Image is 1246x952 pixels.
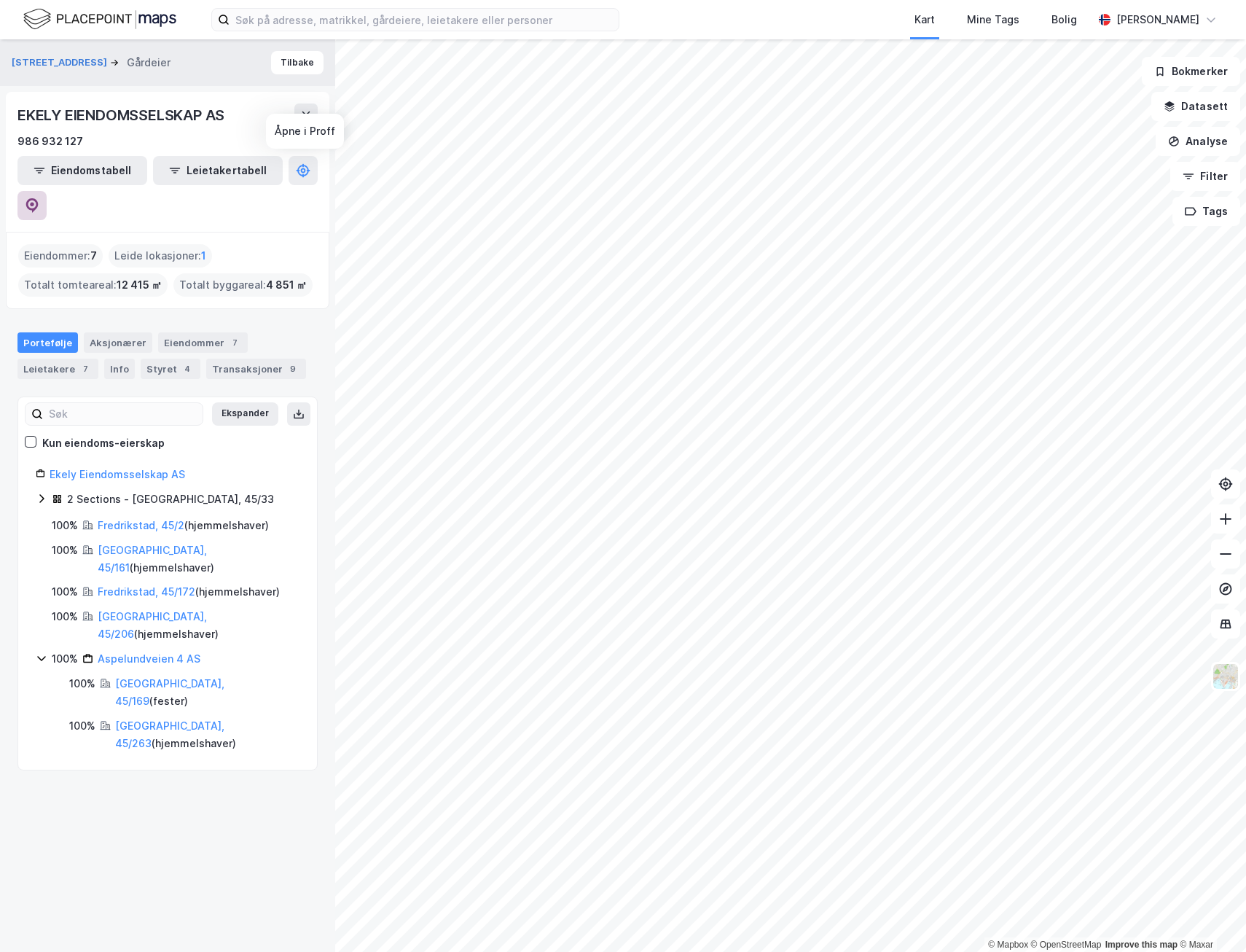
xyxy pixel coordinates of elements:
div: Kart [914,11,935,28]
div: ( hjemmelshaver ) [115,717,299,752]
span: 7 [90,247,97,265]
button: Ekspander [212,402,278,426]
div: 7 [78,362,93,376]
a: OpenStreetMap [1031,940,1102,950]
div: Aksjonærer [84,332,152,353]
a: Improve this map [1105,940,1178,950]
a: [GEOGRAPHIC_DATA], 45/161 [98,544,207,574]
div: Gårdeier [127,54,171,71]
button: Leietakertabell [153,156,283,185]
div: Leietakere [17,359,98,379]
input: Søk [43,403,203,425]
div: 100% [69,675,95,692]
span: 12 415 ㎡ [117,276,162,294]
span: 1 [201,247,206,265]
button: Bokmerker [1142,57,1240,86]
div: Bolig [1051,11,1077,28]
div: Kun eiendoms-eierskap [42,434,165,452]
div: 986 932 127 [17,133,83,150]
img: Z [1212,663,1239,690]
button: Eiendomstabell [17,156,147,185]
div: Eiendommer [158,332,248,353]
a: [GEOGRAPHIC_DATA], 45/263 [115,719,224,749]
a: Aspelundveien 4 AS [98,652,200,665]
img: logo.f888ab2527a4732fd821a326f86c7f29.svg [23,7,176,32]
button: [STREET_ADDRESS] [12,55,110,70]
div: Transaksjoner [206,359,306,379]
div: 100% [69,717,95,735]
button: Tags [1172,197,1240,226]
iframe: Chat Widget [1173,882,1246,952]
div: 100% [52,650,78,668]
button: Tilbake [271,51,324,74]
div: Portefølje [17,332,78,353]
div: ( hjemmelshaver ) [98,542,299,577]
div: Totalt byggareal : [173,273,313,297]
div: [PERSON_NAME] [1116,11,1199,28]
div: Styret [141,359,200,379]
div: ( hjemmelshaver ) [98,517,269,534]
div: Totalt tomteareal : [18,273,168,297]
div: 100% [52,608,78,625]
div: 4 [180,362,195,376]
div: ( hjemmelshaver ) [98,583,280,601]
div: 100% [52,517,78,534]
div: 9 [286,362,300,376]
div: ( hjemmelshaver ) [98,608,299,643]
div: 100% [52,542,78,559]
input: Søk på adresse, matrikkel, gårdeiere, leietakere eller personer [230,9,619,31]
a: [GEOGRAPHIC_DATA], 45/206 [98,610,207,640]
div: Mine Tags [967,11,1019,28]
div: Leide lokasjoner : [109,244,212,268]
span: 4 851 ㎡ [266,276,307,294]
a: Mapbox [988,940,1028,950]
div: 100% [52,583,78,601]
a: Ekely Eiendomsselskap AS [50,468,185,480]
div: Info [104,359,135,379]
div: Eiendommer : [18,244,103,268]
button: Filter [1170,162,1240,191]
button: Datasett [1151,92,1240,121]
div: 7 [227,335,242,350]
a: Fredrikstad, 45/172 [98,585,195,598]
div: EKELY EIENDOMSSELSKAP AS [17,104,227,127]
div: ( fester ) [115,675,299,710]
button: Analyse [1156,127,1240,156]
div: 2 Sections - [GEOGRAPHIC_DATA], 45/33 [67,491,274,508]
a: Fredrikstad, 45/2 [98,519,184,531]
a: [GEOGRAPHIC_DATA], 45/169 [115,677,224,707]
